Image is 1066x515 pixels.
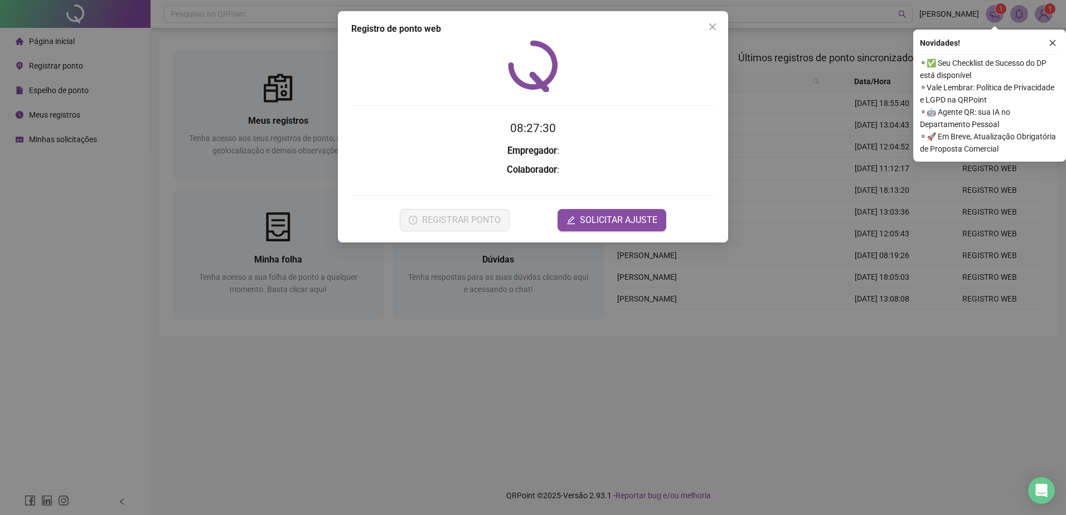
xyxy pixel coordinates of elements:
span: ⚬ Vale Lembrar: Política de Privacidade e LGPD na QRPoint [920,81,1059,106]
span: SOLICITAR AJUSTE [580,213,657,227]
span: close [1049,39,1057,47]
span: Novidades ! [920,37,960,49]
time: 08:27:30 [510,122,556,135]
img: QRPoint [508,40,558,92]
div: Registro de ponto web [351,22,715,36]
h3: : [351,144,715,158]
button: Close [704,18,721,36]
span: edit [566,216,575,225]
span: ⚬ 🤖 Agente QR: sua IA no Departamento Pessoal [920,106,1059,130]
strong: Empregador [507,145,557,156]
span: ⚬ ✅ Seu Checklist de Sucesso do DP está disponível [920,57,1059,81]
strong: Colaborador [507,164,557,175]
button: editSOLICITAR AJUSTE [558,209,666,231]
span: close [708,22,717,31]
button: REGISTRAR PONTO [400,209,510,231]
div: Open Intercom Messenger [1028,477,1055,504]
h3: : [351,163,715,177]
span: ⚬ 🚀 Em Breve, Atualização Obrigatória de Proposta Comercial [920,130,1059,155]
